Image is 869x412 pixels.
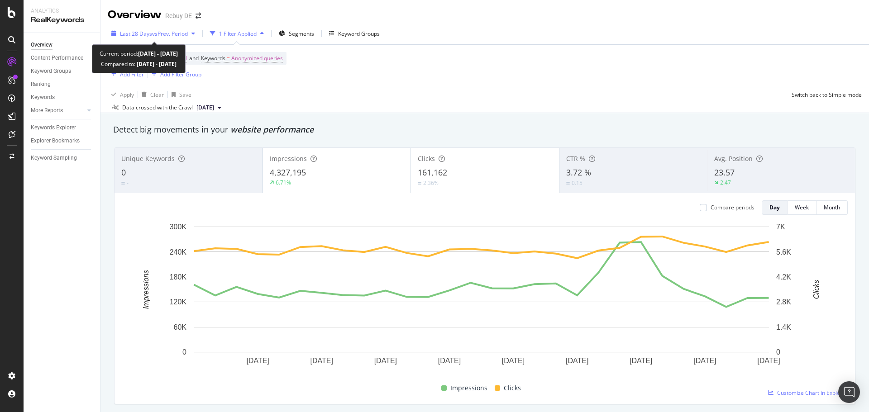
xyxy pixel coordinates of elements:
[270,167,306,178] span: 4,327,195
[170,223,187,231] text: 300K
[101,59,177,69] div: Compared to:
[120,71,144,78] div: Add Filter
[788,200,816,215] button: Week
[138,50,178,57] b: [DATE] - [DATE]
[246,357,269,365] text: [DATE]
[776,223,785,231] text: 7K
[572,179,583,187] div: 0.15
[121,182,125,185] img: Equal
[325,26,383,41] button: Keyword Groups
[121,167,126,178] span: 0
[31,136,94,146] a: Explorer Bookmarks
[816,200,848,215] button: Month
[504,383,521,393] span: Clicks
[310,357,333,365] text: [DATE]
[120,91,134,99] div: Apply
[762,200,788,215] button: Day
[438,357,461,365] text: [DATE]
[423,179,439,187] div: 2.36%
[182,348,186,356] text: 0
[566,182,570,185] img: Equal
[776,323,791,331] text: 1.4K
[838,381,860,403] div: Open Intercom Messenger
[113,124,856,136] div: Detect big movements in your
[31,93,94,102] a: Keywords
[418,167,447,178] span: 161,162
[31,40,53,50] div: Overview
[170,248,187,256] text: 240K
[788,87,862,102] button: Switch back to Simple mode
[31,80,94,89] a: Ranking
[170,273,187,281] text: 180K
[714,154,753,163] span: Avg. Position
[757,357,780,365] text: [DATE]
[795,204,809,211] div: Week
[768,389,848,397] a: Customize Chart in Explorer
[174,323,187,331] text: 60K
[196,104,214,112] span: 2025 Sep. 2nd
[108,7,162,23] div: Overview
[193,102,225,113] button: [DATE]
[776,298,791,306] text: 2.8K
[31,53,94,63] a: Content Performance
[31,66,94,76] a: Keyword Groups
[812,280,820,299] text: Clicks
[31,136,80,146] div: Explorer Bookmarks
[135,60,177,68] b: [DATE] - [DATE]
[566,167,591,178] span: 3.72 %
[289,30,314,38] span: Segments
[138,87,164,102] button: Clear
[720,179,731,186] div: 2.47
[189,54,199,62] span: and
[230,124,314,135] span: website performance
[776,273,791,281] text: 4.2K
[630,357,652,365] text: [DATE]
[714,167,735,178] span: 23.57
[150,91,164,99] div: Clear
[276,179,291,186] div: 6.71%
[160,71,201,78] div: Add Filter Group
[31,53,83,63] div: Content Performance
[168,87,191,102] button: Save
[693,357,716,365] text: [DATE]
[31,123,76,133] div: Keywords Explorer
[374,357,397,365] text: [DATE]
[418,154,435,163] span: Clicks
[566,357,588,365] text: [DATE]
[170,298,187,306] text: 120K
[31,106,63,115] div: More Reports
[227,54,230,62] span: =
[502,357,525,365] text: [DATE]
[31,93,55,102] div: Keywords
[31,123,94,133] a: Keywords Explorer
[792,91,862,99] div: Switch back to Simple mode
[108,69,144,80] button: Add Filter
[824,204,840,211] div: Month
[418,182,421,185] img: Equal
[31,7,93,15] div: Analytics
[179,91,191,99] div: Save
[31,153,94,163] a: Keyword Sampling
[231,52,283,65] span: Anonymized queries
[121,154,175,163] span: Unique Keywords
[31,80,51,89] div: Ranking
[219,30,257,38] div: 1 Filter Applied
[127,179,129,187] div: -
[148,69,201,80] button: Add Filter Group
[120,30,152,38] span: Last 28 Days
[31,40,94,50] a: Overview
[201,54,225,62] span: Keywords
[776,348,780,356] text: 0
[31,66,71,76] div: Keyword Groups
[108,87,134,102] button: Apply
[275,26,318,41] button: Segments
[122,222,841,379] svg: A chart.
[450,383,487,393] span: Impressions
[196,13,201,19] div: arrow-right-arrow-left
[31,15,93,25] div: RealKeywords
[270,154,307,163] span: Impressions
[338,30,380,38] div: Keyword Groups
[711,204,754,211] div: Compare periods
[31,106,85,115] a: More Reports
